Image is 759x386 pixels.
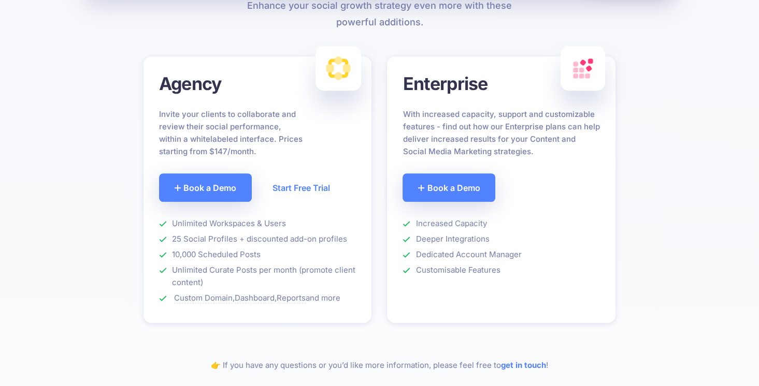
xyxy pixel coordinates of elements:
[277,293,306,303] span: Reports
[235,293,275,303] span: Dashboard
[159,173,252,202] a: Book a Demo
[501,360,546,370] a: get in touch
[159,233,356,245] li: 25 Social Profiles + discounted add-on profiles
[403,108,600,158] p: With increased capacity, support and customizable features - find out how our Enterprise plans ca...
[95,359,665,372] p: 👉 If you have any questions or you’d like more information, please feel free to !
[159,292,356,304] li: , , and more
[159,248,356,261] li: 10,000 Scheduled Posts
[403,264,600,276] li: Customisable Features
[159,217,356,230] li: Unlimited Workspaces & Users
[159,108,303,158] p: Invite your clients to collaborate and review their social performance, within a whitelabeled int...
[403,72,600,95] h3: Enterprise
[403,233,600,245] li: Deeper Integrations
[403,173,495,202] a: Book a Demo
[403,217,600,230] li: Increased Capacity
[159,264,356,289] li: Unlimited Curate Posts per month (promote client content)
[159,72,356,95] h3: Agency
[403,248,600,261] li: Dedicated Account Manager
[257,173,346,202] a: Start Free Trial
